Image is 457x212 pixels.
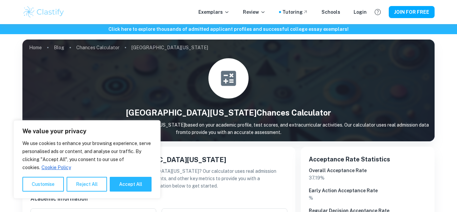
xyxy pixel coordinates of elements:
h6: Overall Acceptance Rate [309,167,427,174]
a: Tutoring [282,8,308,16]
h6: Early Action Acceptance Rate [309,187,427,194]
a: Chances Calculator [76,43,119,52]
p: Review [243,8,266,16]
a: Blog [54,43,64,52]
p: 37.19 % [309,174,427,182]
p: % [309,194,427,202]
button: JOIN FOR FREE [389,6,435,18]
p: [GEOGRAPHIC_DATA][US_STATE] [131,44,208,51]
div: We value your privacy [13,120,161,199]
button: Reject All [67,177,107,192]
a: Cookie Policy [41,164,71,170]
button: Accept All [110,177,152,192]
p: We value your privacy [22,127,152,135]
img: Clastify logo [22,5,65,19]
h6: Click here to explore thousands of admitted applicant profiles and successful college essay exemp... [1,25,456,33]
h1: [GEOGRAPHIC_DATA][US_STATE] Chances Calculator [22,107,435,119]
p: Exemplars [198,8,230,16]
p: We use cookies to enhance your browsing experience, serve personalised ads or content, and analys... [22,139,152,171]
h6: Academic Information [30,195,287,203]
button: Customise [22,177,64,192]
a: Home [29,43,42,52]
a: Schools [322,8,340,16]
a: Login [354,8,367,16]
button: Help and Feedback [372,6,383,18]
p: Find out your chances of getting into [GEOGRAPHIC_DATA][US_STATE] based on your academic profile,... [22,121,435,136]
h6: Acceptance Rate Statistics [309,155,427,164]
